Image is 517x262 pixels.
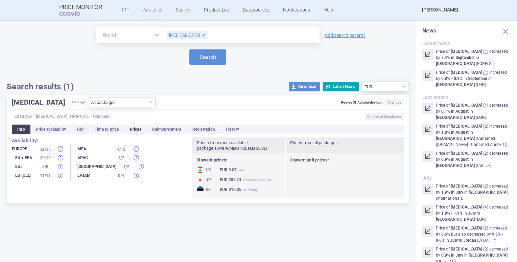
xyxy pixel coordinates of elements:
[441,253,450,258] strong: 0.9%
[290,157,399,163] h2: 3 lowest unit prices:
[441,130,450,135] strong: 1.8%
[15,113,32,120] span: L01BC59
[365,113,404,120] span: Colorectal Neoplasms
[483,205,488,210] u: ( 4 )
[451,103,482,108] strong: [MEDICAL_DATA]
[469,253,508,258] strong: [GEOGRAPHIC_DATA]
[441,109,450,114] strong: 0.1%
[436,123,510,148] p: Price of increased by in in ( Canamed ([DOMAIN_NAME] - Canamed Annex 1) ) .
[77,154,111,161] div: APAC
[12,125,30,134] li: Info
[483,184,488,189] u: ( 2 )
[220,125,244,134] li: History
[451,226,482,231] strong: [MEDICAL_DATA]
[451,184,482,189] strong: [MEDICAL_DATA]
[455,253,463,258] strong: July
[71,125,89,134] li: IRP
[36,113,89,120] span: [MEDICAL_DATA], TIPIRACIL
[441,232,450,237] strong: 6.6%
[37,146,54,153] div: 32 / 35
[220,186,258,193] div: EUR 316.35
[113,172,130,179] div: 0 / 4
[436,217,475,222] strong: [GEOGRAPHIC_DATA]
[436,115,475,120] strong: [GEOGRAPHIC_DATA]
[220,167,245,174] div: EUR 9.07
[197,157,280,163] h2: 3 lowest prices:
[451,49,482,54] strong: [MEDICAL_DATA]
[238,168,245,172] span: retail
[441,157,450,162] strong: 0.9%
[77,163,116,170] div: [GEOGRAPHIC_DATA]
[422,41,510,46] h2: Latest news
[468,76,487,81] strong: September
[451,151,482,156] strong: [MEDICAL_DATA]
[192,137,285,153] h3: Prices from most available package:
[436,61,475,66] strong: [GEOGRAPHIC_DATA]
[93,113,111,120] span: Originator
[436,136,475,141] strong: [GEOGRAPHIC_DATA]
[197,167,204,173] img: Lebanon
[451,70,482,75] strong: [MEDICAL_DATA]
[12,172,36,179] div: EU (CEE)
[214,146,267,151] strong: 15MG/6.14MG TBL FLM 20 BLI
[197,186,204,193] img: Estonia
[323,82,359,91] button: Latest News
[285,137,404,148] h3: Prices from all packages
[436,150,510,169] p: Price of decreased by in in ( Cat. LP ) .
[422,175,510,181] h2: July
[436,82,475,87] strong: [GEOGRAPHIC_DATA]
[7,82,74,92] h1: Search results (1)
[483,103,488,108] u: ( 4 )
[441,190,450,195] strong: 1.9%
[12,163,36,170] div: EU5
[89,125,124,134] li: Time to price
[59,4,102,17] a: Price MonitorCOGVIO
[483,226,488,231] u: ( 2 )
[59,4,102,10] strong: Price Monitor
[436,225,510,243] p: Price of increased by but also decreased by in in ( JFDA PP ) .
[341,99,404,108] div: Routes Of Administration:
[187,125,220,134] li: Registration
[72,97,86,107] span: Package:
[451,247,482,252] strong: [MEDICAL_DATA]
[422,94,510,100] h2: Last month
[436,102,510,121] p: Price of decreased by in in ( LGN ) .
[436,232,503,243] strong: 9.5% - 9.6%
[220,176,271,183] div: EUR 289.74
[450,238,458,243] strong: July
[77,172,111,179] div: LATAM
[436,163,475,168] strong: [GEOGRAPHIC_DATA]
[12,137,192,144] h2: Availability:
[422,27,510,34] h1: News
[436,204,510,222] p: Price of decreased by in in ( LGN ) .
[197,176,204,183] img: Japan
[451,205,482,210] strong: [MEDICAL_DATA]
[197,167,217,173] div: LB
[37,172,54,179] div: 11 / 11
[436,69,510,88] p: Price of increased by in in ( LGN ) .
[436,48,510,67] p: Price of decreased by in in ( FOPH SL ) .
[37,163,54,170] div: 5 / 5
[441,76,463,81] strong: 0.8% - 0.9%
[37,155,54,161] div: 29 / 29
[118,163,135,170] div: 1 / 2
[197,186,217,193] div: EE
[385,99,404,106] span: Oral use
[483,49,488,54] u: ( 4 )
[483,124,488,129] u: ( 2 )
[325,33,366,38] a: Add search param?
[463,238,476,243] strong: Jordan
[451,124,482,129] strong: [MEDICAL_DATA]
[455,130,469,135] strong: August
[59,10,90,16] span: COGVIO
[483,70,488,75] u: ( 4 )
[483,151,488,156] u: ( 2 )
[455,190,463,195] strong: July
[455,109,469,114] strong: August
[455,157,469,162] strong: August
[12,97,72,107] h1: [MEDICAL_DATA]
[77,146,111,152] div: MEA
[468,211,476,216] strong: July
[189,49,226,65] button: Search
[243,188,258,192] span: ex-factory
